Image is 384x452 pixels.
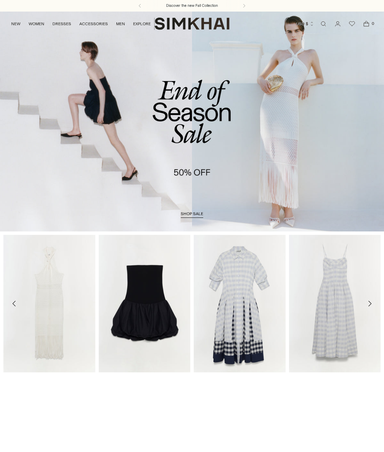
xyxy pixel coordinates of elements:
[155,17,229,30] a: SIMKHAI
[345,17,359,31] a: Wishlist
[166,3,218,9] a: Discover the new Fall Collection
[289,235,381,372] a: Kittiya Cotton Midi Dress
[133,16,151,31] a: EXPLORE
[317,17,330,31] a: Open search modal
[362,296,377,311] button: Move to next carousel slide
[11,16,20,31] a: NEW
[181,211,203,218] a: shop sale
[7,296,22,311] button: Move to previous carousel slide
[331,17,345,31] a: Go to the account page
[29,16,44,31] a: WOMEN
[370,20,376,27] span: 0
[79,16,108,31] a: ACCESSORIES
[52,16,71,31] a: DRESSES
[194,235,286,372] a: Jazz Cotton Midi Dress
[359,17,373,31] a: Open cart modal
[99,235,191,372] a: Pollie Dress
[181,211,203,216] span: shop sale
[116,16,125,31] a: MEN
[296,16,314,31] button: USD $
[3,235,95,372] a: Sanchez Dress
